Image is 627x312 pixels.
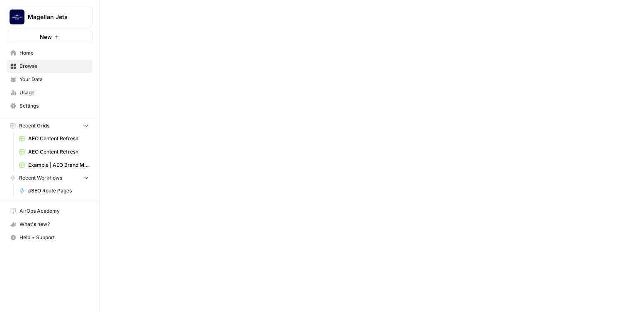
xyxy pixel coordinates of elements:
span: Recent Grids [19,122,49,130]
span: AEO Content Refresh [28,148,89,156]
a: Settings [7,99,92,113]
a: Your Data [7,73,92,86]
a: pSEO Route Pages [15,184,92,197]
span: AEO Content Refresh [28,135,89,142]
span: Recent Workflows [19,174,62,182]
span: Your Data [19,76,89,83]
span: Help + Support [19,234,89,241]
a: Browse [7,60,92,73]
button: Help + Support [7,231,92,244]
a: Example | AEO Brand Mention Outreach [15,158,92,172]
button: Workspace: Magellan Jets [7,7,92,27]
a: Home [7,46,92,60]
button: What's new? [7,218,92,231]
button: Recent Workflows [7,172,92,184]
button: Recent Grids [7,120,92,132]
span: Usage [19,89,89,96]
span: Home [19,49,89,57]
button: New [7,31,92,43]
a: Usage [7,86,92,99]
span: pSEO Route Pages [28,187,89,194]
img: Magellan Jets Logo [10,10,24,24]
span: Magellan Jets [28,13,78,21]
span: New [40,33,52,41]
span: AirOps Academy [19,207,89,215]
a: AirOps Academy [7,204,92,218]
span: Browse [19,62,89,70]
a: AEO Content Refresh [15,145,92,158]
span: Settings [19,102,89,110]
a: AEO Content Refresh [15,132,92,145]
span: Example | AEO Brand Mention Outreach [28,161,89,169]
